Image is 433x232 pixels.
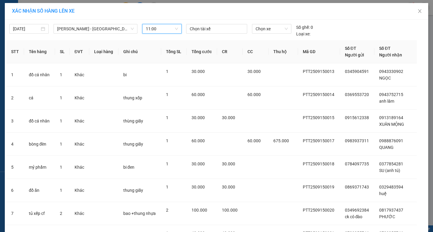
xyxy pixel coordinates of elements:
[222,185,235,189] span: 30.000
[247,138,261,143] span: 60.000
[70,156,89,179] td: Khác
[89,40,118,63] th: Loại hàng
[345,214,363,219] span: ck cô đào
[298,40,340,63] th: Mã GD
[345,161,369,166] span: 0784097735
[123,119,143,123] span: thùng giấy
[379,161,403,166] span: 0377854281
[247,92,261,97] span: 60.000
[379,185,403,189] span: 0329483594
[24,202,55,225] td: tủ xếp cf
[345,46,356,51] span: Số ĐT
[60,142,62,146] span: 1
[123,72,127,77] span: bi
[303,208,334,212] span: PTT2509150020
[345,92,369,97] span: 0369553720
[6,179,24,202] td: 6
[345,115,369,120] span: 0915612338
[345,138,369,143] span: 0983937311
[166,69,168,74] span: 1
[12,8,75,14] span: XÁC NHẬN SỐ HÀNG LÊN XE
[70,40,89,63] th: ĐVT
[24,156,55,179] td: mỷ phẩm
[166,92,168,97] span: 1
[6,110,24,133] td: 3
[379,99,394,104] span: anh lâm
[379,214,395,219] span: PHƯỚC
[222,208,238,212] span: 100.000
[303,185,334,189] span: PTT2509150019
[13,26,40,32] input: 15/09/2025
[303,69,334,74] span: PTT2509150013
[296,31,310,37] span: Loại xe:
[379,145,394,150] span: QUANG
[379,208,403,212] span: 0817937437
[217,40,243,63] th: CR
[60,188,62,193] span: 1
[166,161,168,166] span: 1
[70,110,89,133] td: Khác
[296,24,313,31] div: 0
[123,211,156,216] span: bao +thung nhựa
[303,138,334,143] span: PTT2509150017
[6,156,24,179] td: 5
[379,122,404,127] span: XUÂN MỘNG
[60,72,62,77] span: 1
[118,40,161,63] th: Ghi chú
[6,202,24,225] td: 7
[60,119,62,123] span: 1
[417,9,422,14] span: close
[411,3,428,20] button: Close
[123,95,142,100] span: thung xốp
[192,161,205,166] span: 30.000
[345,69,369,74] span: 0345904591
[192,185,205,189] span: 30.000
[379,115,403,120] span: 0913189164
[24,63,55,86] td: đồ cá nhân
[34,25,79,32] text: PTT2509150030
[303,115,334,120] span: PTT2509150015
[379,46,391,51] span: Số ĐT
[6,86,24,110] td: 2
[166,185,168,189] span: 1
[303,161,334,166] span: PTT2509150018
[166,115,168,120] span: 1
[24,86,55,110] td: cá
[70,133,89,156] td: Khác
[379,168,400,173] span: SU (anh tú)
[60,95,62,100] span: 1
[379,69,403,74] span: 0943330902
[296,24,310,31] span: Số ghế:
[6,40,24,63] th: STT
[269,40,298,63] th: Thu hộ
[192,92,205,97] span: 60.000
[55,40,70,63] th: SL
[146,24,178,33] span: 11:00
[5,35,50,48] div: Gửi: VP [PERSON_NAME]
[303,92,334,97] span: PTT2509150014
[24,110,55,133] td: đồ cá nhân
[192,138,205,143] span: 60.000
[222,161,235,166] span: 30.000
[6,63,24,86] td: 1
[24,133,55,156] td: bòng đèn
[345,208,369,212] span: 0349692384
[161,40,187,63] th: Tổng SL
[192,115,205,120] span: 30.000
[379,92,403,97] span: 0943752715
[187,40,217,63] th: Tổng cước
[379,53,402,57] span: Người nhận
[123,165,134,170] span: bi đen
[60,165,62,170] span: 1
[379,76,391,80] span: NGỌC
[166,138,168,143] span: 1
[379,138,403,143] span: 0988876091
[379,191,387,196] span: huệ
[123,188,143,193] span: thung giấy
[70,202,89,225] td: Khác
[166,208,168,212] span: 2
[70,179,89,202] td: Khác
[6,133,24,156] td: 4
[70,63,89,86] td: Khác
[243,40,269,63] th: CC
